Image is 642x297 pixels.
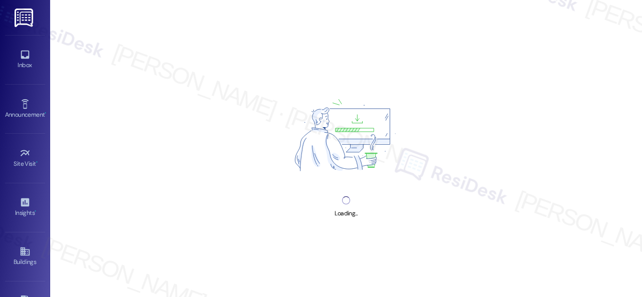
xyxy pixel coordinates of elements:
a: Site Visit • [5,145,45,172]
a: Insights • [5,194,45,221]
span: • [35,208,36,215]
a: Inbox [5,46,45,73]
img: ResiDesk Logo [15,9,35,27]
div: Loading... [335,208,357,219]
a: Buildings [5,243,45,270]
span: • [36,159,38,166]
span: • [45,110,46,117]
